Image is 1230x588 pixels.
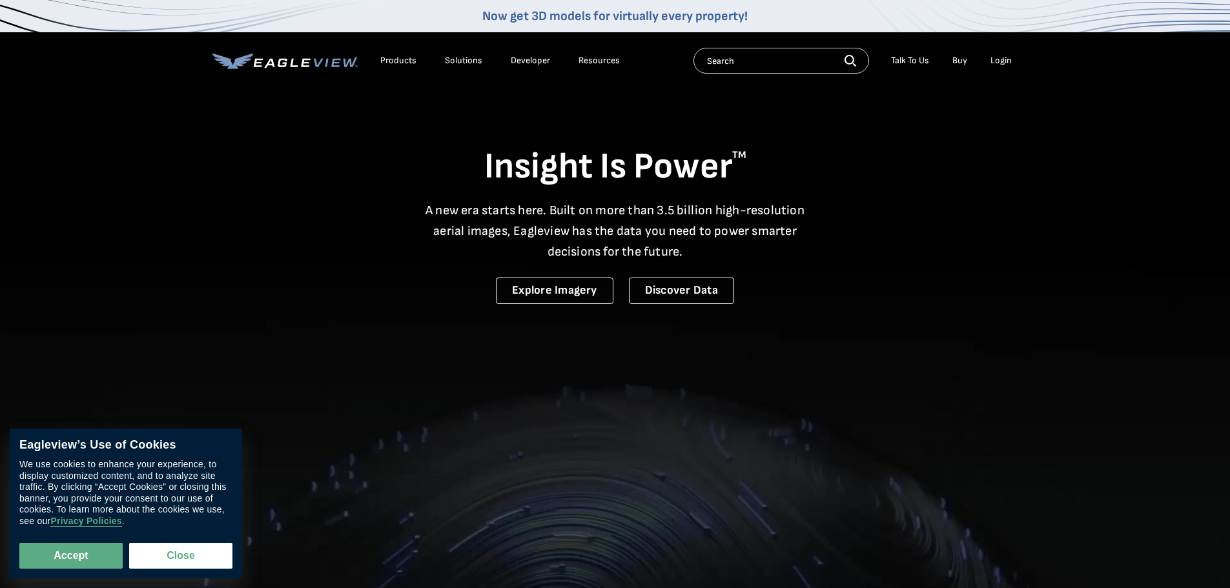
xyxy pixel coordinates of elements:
[496,278,613,304] a: Explore Imagery
[511,55,550,66] a: Developer
[212,145,1018,190] h1: Insight Is Power
[445,55,482,66] div: Solutions
[380,55,416,66] div: Products
[629,278,734,304] a: Discover Data
[891,55,929,66] div: Talk To Us
[19,459,232,527] div: We use cookies to enhance your experience, to display customized content, and to analyze site tra...
[482,8,748,24] a: Now get 3D models for virtually every property!
[19,543,123,569] button: Accept
[990,55,1012,66] div: Login
[693,48,869,74] input: Search
[50,516,121,527] a: Privacy Policies
[579,55,620,66] div: Resources
[19,438,232,452] div: Eagleview’s Use of Cookies
[418,200,813,262] p: A new era starts here. Built on more than 3.5 billion high-resolution aerial images, Eagleview ha...
[732,149,746,161] sup: TM
[129,543,232,569] button: Close
[952,55,967,66] a: Buy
